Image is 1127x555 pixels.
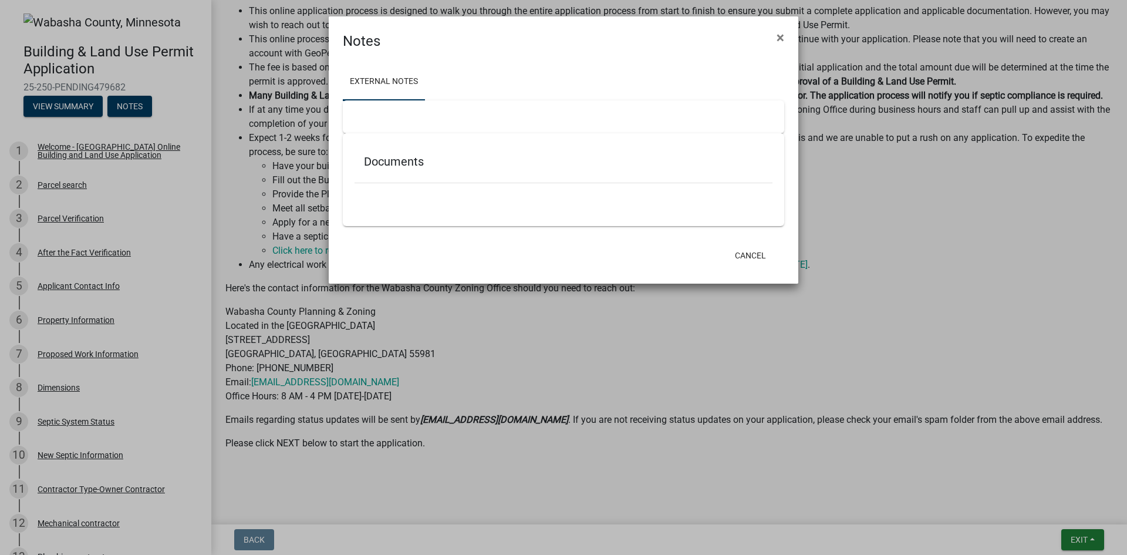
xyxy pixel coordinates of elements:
h5: Documents [364,154,763,169]
button: Close [767,21,794,54]
button: Cancel [726,245,775,266]
a: External Notes [343,63,425,101]
span: × [777,29,784,46]
h4: Notes [343,31,380,52]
